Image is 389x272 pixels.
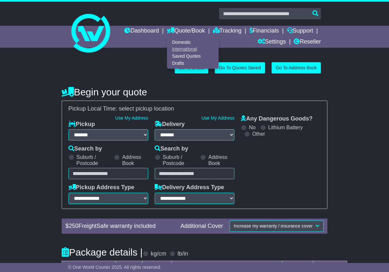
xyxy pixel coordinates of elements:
[252,131,265,137] label: Other
[62,247,143,257] h4: Package details |
[69,223,78,229] span: 250
[155,184,224,191] label: Delivery Address Type
[287,26,313,37] a: Support
[155,145,188,152] label: Search by
[257,37,286,48] a: Settings
[178,250,188,257] label: lb/in
[167,53,218,60] a: Saved Quotes
[177,223,226,230] div: Additional Cover
[68,145,102,152] label: Search by
[77,154,111,166] label: Suburb / Postcode
[119,105,174,112] span: select pickup location
[115,115,148,121] a: Use My Address
[68,121,95,128] label: Pickup
[167,60,218,67] a: Drafts
[122,154,148,166] label: Address Book
[68,184,134,191] label: Pickup Address Type
[167,46,218,53] a: International
[167,26,205,37] a: Quote/Book
[213,26,241,37] a: Tracking
[124,26,159,37] a: Dashboard
[241,115,312,122] label: Any Dangerous Goods?
[201,115,234,121] a: Use My Address
[167,39,218,46] a: Domestic
[62,87,327,97] h4: Begin your quote
[163,154,197,166] label: Suburb / Postcode
[151,250,166,257] label: kg/cm
[62,223,177,230] div: $ FreightSafe warranty included
[250,26,279,37] a: Financials
[234,223,312,228] span: Increase my warranty / insurance cover
[294,37,321,48] a: Reseller
[230,220,323,232] button: Increase my warranty / insurance cover
[249,124,255,131] label: No
[208,154,234,166] label: Address Book
[65,105,324,112] div: Pickup Local Time:
[271,62,321,73] a: Go To Address Book
[215,62,265,73] a: Go To Quotes Saved
[68,265,161,270] span: © One World Courier 2025. All rights reserved.
[167,37,219,69] div: Quote/Book
[155,121,185,128] label: Delivery
[268,124,303,131] label: Lithium Battery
